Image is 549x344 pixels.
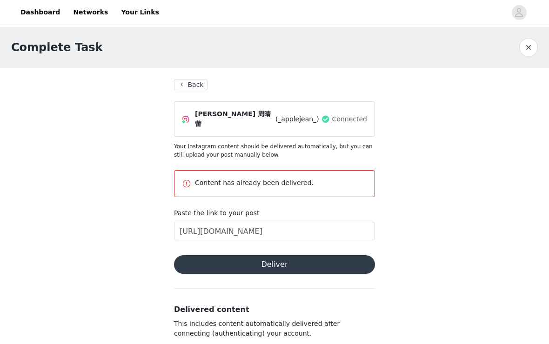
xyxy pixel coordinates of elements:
p: Your Instagram content should be delivered automatically, but you can still upload your post manu... [174,142,375,159]
span: Connected [332,114,367,124]
p: Content has already been delivered. [195,178,367,188]
img: Instagram Icon [182,116,189,123]
a: Networks [67,2,114,23]
span: [PERSON_NAME] 周晴蕾 [195,109,274,129]
button: Deliver [174,255,375,274]
span: This includes content automatically delivered after connecting (authenticating) your account. [174,320,340,337]
a: Your Links [115,2,165,23]
button: Back [174,79,208,90]
label: Paste the link to your post [174,209,260,217]
input: Paste the link to your content here [174,222,375,240]
a: Dashboard [15,2,66,23]
h3: Delivered content [174,304,375,315]
span: (_applejean_) [275,114,319,124]
div: avatar [515,5,523,20]
h1: Complete Task [11,39,103,56]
